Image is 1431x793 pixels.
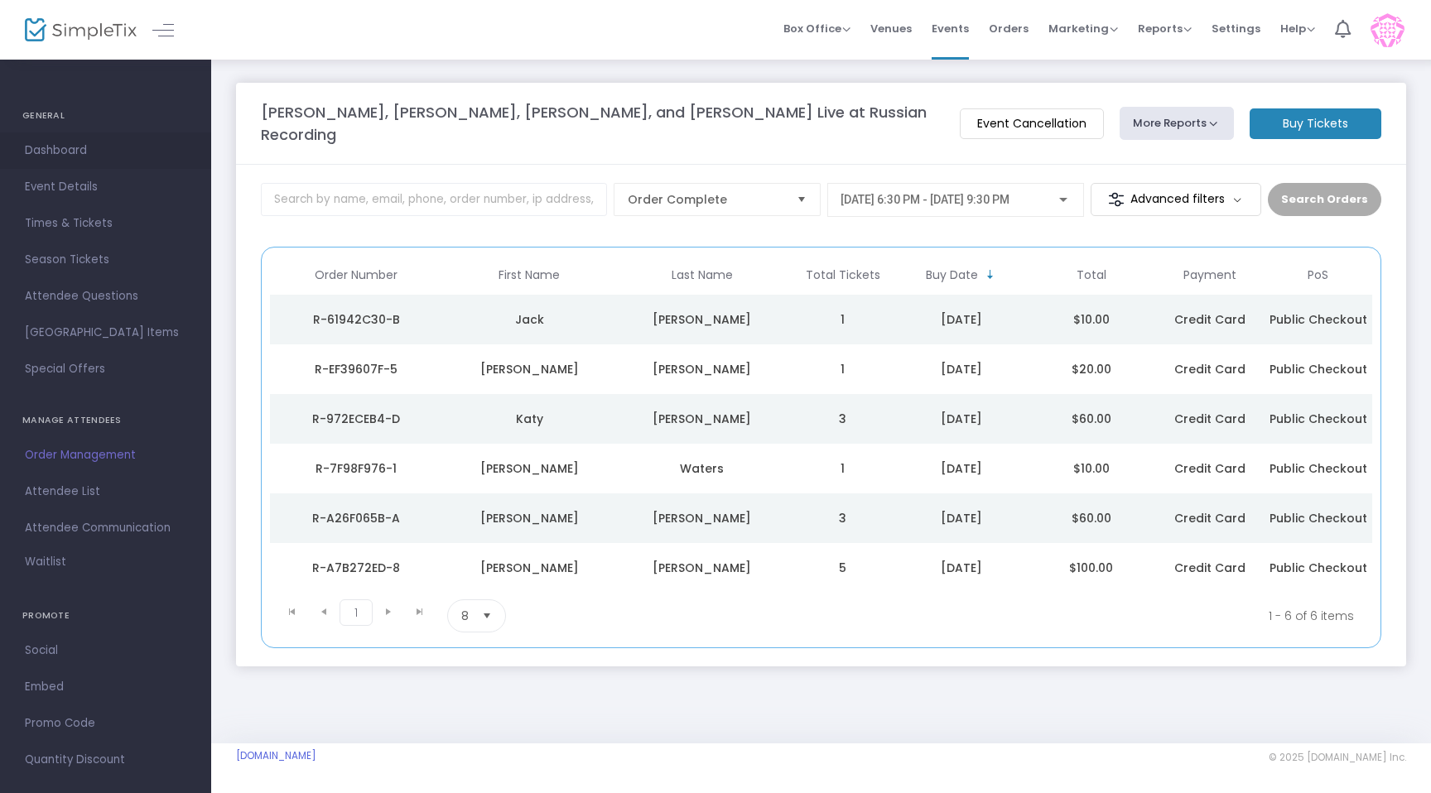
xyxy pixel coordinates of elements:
h4: GENERAL [22,99,189,132]
span: Attendee List [25,481,186,502]
div: 8/12/2025 [901,411,1023,427]
td: 3 [788,493,896,543]
td: 1 [788,344,896,394]
span: Credit Card [1174,560,1245,576]
div: Katy [447,411,612,427]
span: Attendee Communication [25,517,186,539]
div: R-A26F065B-A [274,510,439,526]
td: 1 [788,295,896,344]
div: R-7F98F976-1 [274,460,439,477]
span: Public Checkout [1270,560,1367,576]
span: Credit Card [1174,460,1245,477]
span: Payment [1183,268,1236,282]
td: $10.00 [1026,444,1156,493]
th: Total Tickets [788,256,896,295]
div: R-EF39607F-5 [274,361,439,377]
span: [DATE] 6:30 PM - [DATE] 9:30 PM [841,193,1009,206]
span: Marketing [1048,21,1118,36]
m-button: Event Cancellation [960,108,1104,139]
td: 1 [788,444,896,493]
span: Help [1280,21,1315,36]
button: Select [790,184,813,215]
td: $100.00 [1026,543,1156,593]
kendo-pager-info: 1 - 6 of 6 items [670,599,1354,632]
div: Atkinson [620,361,785,377]
span: Credit Card [1174,361,1245,377]
img: filter [1108,191,1125,208]
div: 8/21/2025 [901,361,1023,377]
div: Jack [447,311,612,328]
td: $60.00 [1026,493,1156,543]
td: 3 [788,394,896,444]
span: Season Tickets [25,249,186,271]
div: 8/22/2025 [901,311,1023,328]
div: 8/12/2025 [901,510,1023,526]
span: Quantity Discount [25,749,186,771]
span: Buy Date [926,268,978,282]
div: Lengacher [620,411,785,427]
span: Dashboard [25,140,186,161]
span: Sortable [984,268,997,281]
div: 8/12/2025 [901,560,1023,576]
span: Social [25,640,186,661]
button: More Reports [1120,107,1234,140]
m-button: Buy Tickets [1250,108,1381,139]
div: Waters [620,460,785,477]
div: Jennifer [447,460,612,477]
span: [GEOGRAPHIC_DATA] Items [25,322,186,344]
div: R-61942C30-B [274,311,439,328]
div: Zarse [620,560,785,576]
span: Total [1077,268,1106,282]
span: Event Details [25,176,186,198]
span: Public Checkout [1270,460,1367,477]
span: Events [932,7,969,50]
span: First Name [499,268,560,282]
a: [DOMAIN_NAME] [236,749,316,762]
span: Last Name [672,268,733,282]
span: Credit Card [1174,411,1245,427]
div: R-A7B272ED-8 [274,560,439,576]
span: Public Checkout [1270,311,1367,328]
input: Search by name, email, phone, order number, ip address, or last 4 digits of card [261,183,607,216]
span: Order Management [25,445,186,466]
span: PoS [1308,268,1328,282]
div: Data table [270,256,1372,593]
span: Orders [989,7,1029,50]
span: Waitlist [25,554,66,570]
div: 8/12/2025 [901,460,1023,477]
span: 8 [461,608,469,624]
td: $20.00 [1026,344,1156,394]
m-button: Advanced filters [1091,183,1262,216]
span: Order Number [315,268,397,282]
h4: PROMOTE [22,599,189,632]
span: Venues [870,7,912,50]
span: Attendee Questions [25,286,186,307]
div: Monique [447,510,612,526]
span: Credit Card [1174,510,1245,526]
td: $60.00 [1026,394,1156,444]
span: Box Office [783,21,850,36]
span: Credit Card [1174,311,1245,328]
div: Emily [447,560,612,576]
button: Select [475,600,499,632]
span: Public Checkout [1270,510,1367,526]
span: Public Checkout [1270,361,1367,377]
span: Reports [1138,21,1192,36]
div: Morgan [620,510,785,526]
div: R-972ECEB4-D [274,411,439,427]
h4: MANAGE ATTENDEES [22,404,189,437]
span: Public Checkout [1270,411,1367,427]
span: © 2025 [DOMAIN_NAME] Inc. [1269,751,1406,764]
span: Page 1 [340,599,373,626]
div: Kovaleski [620,311,785,328]
span: Promo Code [25,713,186,734]
span: Settings [1212,7,1260,50]
span: Order Complete [628,191,783,208]
div: Joel [447,361,612,377]
td: $10.00 [1026,295,1156,344]
span: Special Offers [25,358,186,380]
span: Times & Tickets [25,213,186,234]
m-panel-title: [PERSON_NAME], [PERSON_NAME], [PERSON_NAME], and [PERSON_NAME] Live at Russian Recording [261,101,943,146]
span: Embed [25,676,186,698]
td: 5 [788,543,896,593]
